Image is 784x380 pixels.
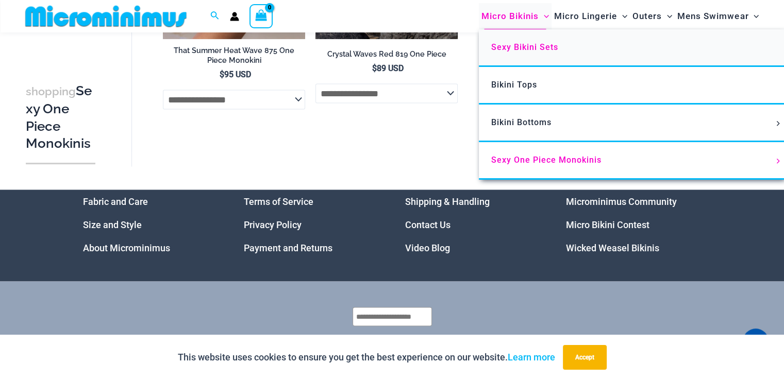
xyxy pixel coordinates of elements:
a: Microminimus Community [566,196,677,206]
span: Sexy Bikini Sets [491,42,558,52]
nav: Menu [83,189,219,259]
nav: Site Navigation [477,2,763,31]
a: Contact Us [405,219,451,230]
a: Mens SwimwearMenu ToggleMenu Toggle [675,3,761,29]
aside: Footer Widget 4 [566,189,702,259]
span: Menu Toggle [772,121,783,126]
span: Menu Toggle [539,3,549,29]
nav: Menu [566,189,702,259]
span: Menu Toggle [748,3,759,29]
span: $ [372,63,377,73]
aside: Footer Widget 2 [244,189,379,259]
span: Menu Toggle [617,3,627,29]
a: Fabric and Care [83,196,148,206]
button: Accept [563,345,607,370]
a: Size and Style [83,219,142,230]
a: That Summer Heat Wave 875 One Piece Monokini [163,46,305,69]
nav: Menu [405,189,541,259]
a: OutersMenu ToggleMenu Toggle [630,3,675,29]
span: $ [220,70,224,79]
span: Micro Bikinis [481,3,539,29]
bdi: 95 USD [220,70,251,79]
h2: Crystal Waves Red 819 One Piece [315,49,458,59]
span: shopping [26,85,76,98]
a: Micro LingerieMenu ToggleMenu Toggle [552,3,630,29]
a: Video Blog [405,242,450,253]
nav: Menu [244,189,379,259]
a: Micro BikinisMenu ToggleMenu Toggle [479,3,552,29]
span: Sexy One Piece Monokinis [491,155,602,165]
p: This website uses cookies to ensure you get the best experience on our website. [178,350,555,365]
a: Wicked Weasel Bikinis [566,242,659,253]
a: View Shopping Cart, empty [249,4,273,28]
h2: That Summer Heat Wave 875 One Piece Monokini [163,46,305,65]
a: Account icon link [230,12,239,21]
a: Learn more [508,352,555,362]
a: Privacy Policy [244,219,302,230]
span: Bikini Tops [491,80,537,90]
a: Terms of Service [244,196,313,206]
span: Outers [632,3,662,29]
span: Menu Toggle [662,3,672,29]
a: Micro Bikini Contest [566,219,649,230]
span: Mens Swimwear [677,3,748,29]
a: About Microminimus [83,242,170,253]
aside: Footer Widget 3 [405,189,541,259]
a: Crystal Waves Red 819 One Piece [315,49,458,63]
span: Menu Toggle [772,159,783,164]
bdi: 89 USD [372,63,404,73]
span: Bikini Bottoms [491,117,552,127]
a: Payment and Returns [244,242,332,253]
span: Micro Lingerie [554,3,617,29]
a: Search icon link [210,10,220,23]
h3: Sexy One Piece Monokinis [26,82,95,152]
img: MM SHOP LOGO FLAT [21,5,191,28]
a: Shipping & Handling [405,196,490,206]
aside: Footer Widget 1 [83,189,219,259]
